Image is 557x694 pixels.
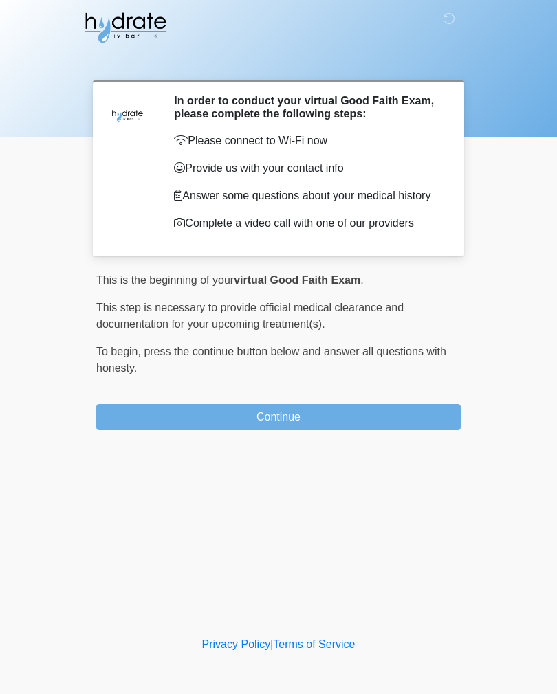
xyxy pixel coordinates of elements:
[96,302,404,330] span: This step is necessary to provide official medical clearance and documentation for your upcoming ...
[174,215,440,232] p: Complete a video call with one of our providers
[96,346,144,357] span: To begin,
[96,346,446,374] span: press the continue button below and answer all questions with honesty.
[83,10,168,45] img: Hydrate IV Bar - Fort Collins Logo
[174,133,440,149] p: Please connect to Wi-Fi now
[174,160,440,177] p: Provide us with your contact info
[270,638,273,650] a: |
[86,49,471,75] h1: ‎ ‎ ‎
[202,638,271,650] a: Privacy Policy
[107,94,148,135] img: Agent Avatar
[234,274,360,286] strong: virtual Good Faith Exam
[273,638,355,650] a: Terms of Service
[96,404,461,430] button: Continue
[174,188,440,204] p: Answer some questions about your medical history
[174,94,440,120] h2: In order to conduct your virtual Good Faith Exam, please complete the following steps:
[96,274,234,286] span: This is the beginning of your
[360,274,363,286] span: .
